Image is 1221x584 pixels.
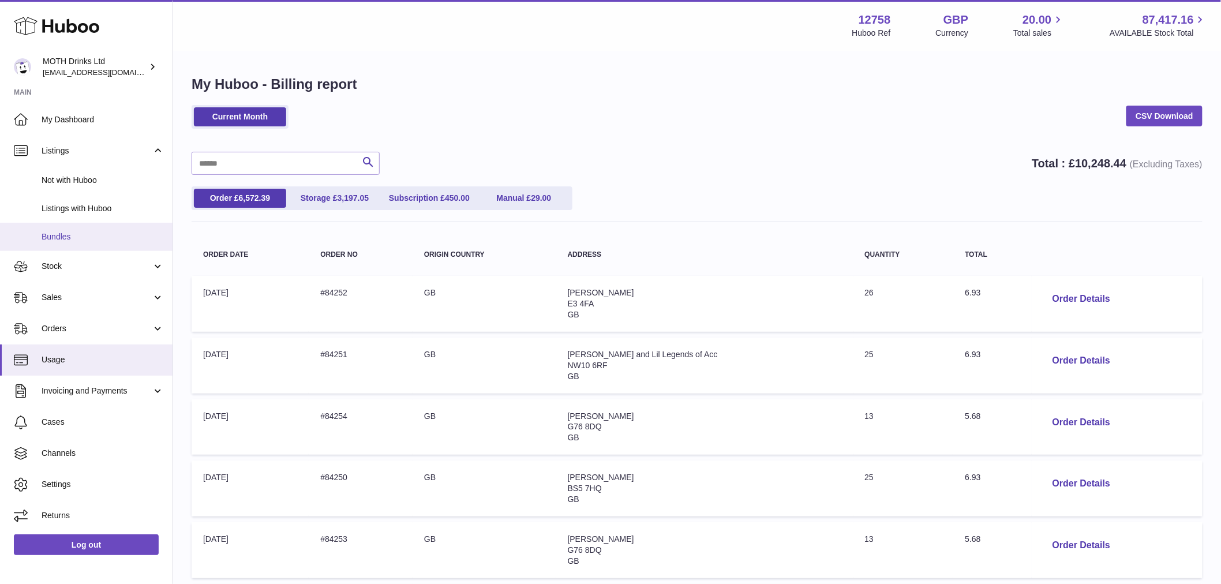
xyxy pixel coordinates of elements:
[568,556,579,566] span: GB
[309,338,413,394] td: #84251
[1023,12,1051,28] span: 20.00
[192,522,309,578] td: [DATE]
[413,239,556,270] th: Origin Country
[192,399,309,455] td: [DATE]
[1043,287,1119,311] button: Order Details
[853,338,954,394] td: 25
[309,461,413,516] td: #84250
[413,276,556,332] td: GB
[192,338,309,394] td: [DATE]
[568,288,634,297] span: [PERSON_NAME]
[965,411,980,421] span: 5.68
[853,522,954,578] td: 13
[853,461,954,516] td: 25
[42,354,164,365] span: Usage
[42,448,164,459] span: Channels
[42,145,152,156] span: Listings
[965,288,980,297] span: 6.93
[1013,28,1065,39] span: Total sales
[338,193,369,203] span: 3,197.05
[413,399,556,455] td: GB
[1143,12,1194,28] span: 87,417.16
[1013,12,1065,39] a: 20.00 Total sales
[309,522,413,578] td: #84253
[42,175,164,186] span: Not with Huboo
[192,239,309,270] th: Order Date
[568,433,579,442] span: GB
[531,193,551,203] span: 29.00
[309,239,413,270] th: Order no
[42,510,164,521] span: Returns
[194,189,286,208] a: Order £6,572.39
[413,522,556,578] td: GB
[1130,159,1203,169] span: (Excluding Taxes)
[965,534,980,544] span: 5.68
[852,28,891,39] div: Huboo Ref
[568,495,579,504] span: GB
[556,239,853,270] th: Address
[42,114,164,125] span: My Dashboard
[568,310,579,319] span: GB
[42,292,152,303] span: Sales
[1032,157,1203,170] strong: Total : £
[859,12,891,28] strong: 12758
[478,189,570,208] a: Manual £29.00
[289,189,381,208] a: Storage £3,197.05
[1043,411,1119,435] button: Order Details
[568,473,634,482] span: [PERSON_NAME]
[568,411,634,421] span: [PERSON_NAME]
[1075,157,1126,170] span: 10,248.44
[445,193,470,203] span: 450.00
[194,107,286,126] a: Current Month
[853,399,954,455] td: 13
[568,361,608,370] span: NW10 6RF
[1126,106,1203,126] a: CSV Download
[42,323,152,334] span: Orders
[853,276,954,332] td: 26
[42,203,164,214] span: Listings with Huboo
[42,385,152,396] span: Invoicing and Payments
[568,545,602,555] span: G76 8DQ
[965,473,980,482] span: 6.93
[14,58,31,76] img: internalAdmin-12758@internal.huboo.com
[568,484,602,493] span: BS5 7HQ
[1110,12,1207,39] a: 87,417.16 AVAILABLE Stock Total
[568,372,579,381] span: GB
[192,276,309,332] td: [DATE]
[853,239,954,270] th: Quantity
[309,399,413,455] td: #84254
[192,75,1203,93] h1: My Huboo - Billing report
[1043,534,1119,557] button: Order Details
[943,12,968,28] strong: GBP
[568,534,634,544] span: [PERSON_NAME]
[413,461,556,516] td: GB
[568,350,718,359] span: [PERSON_NAME] and Lil Legends of Acc
[965,350,980,359] span: 6.93
[413,338,556,394] td: GB
[14,534,159,555] a: Log out
[43,68,170,77] span: [EMAIL_ADDRESS][DOMAIN_NAME]
[953,239,1031,270] th: Total
[1043,349,1119,373] button: Order Details
[309,276,413,332] td: #84252
[568,299,594,308] span: E3 4FA
[568,422,602,431] span: G76 8DQ
[192,461,309,516] td: [DATE]
[42,261,152,272] span: Stock
[239,193,271,203] span: 6,572.39
[42,479,164,490] span: Settings
[1110,28,1207,39] span: AVAILABLE Stock Total
[42,231,164,242] span: Bundles
[43,56,147,78] div: MOTH Drinks Ltd
[1043,472,1119,496] button: Order Details
[383,189,475,208] a: Subscription £450.00
[42,417,164,428] span: Cases
[936,28,969,39] div: Currency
